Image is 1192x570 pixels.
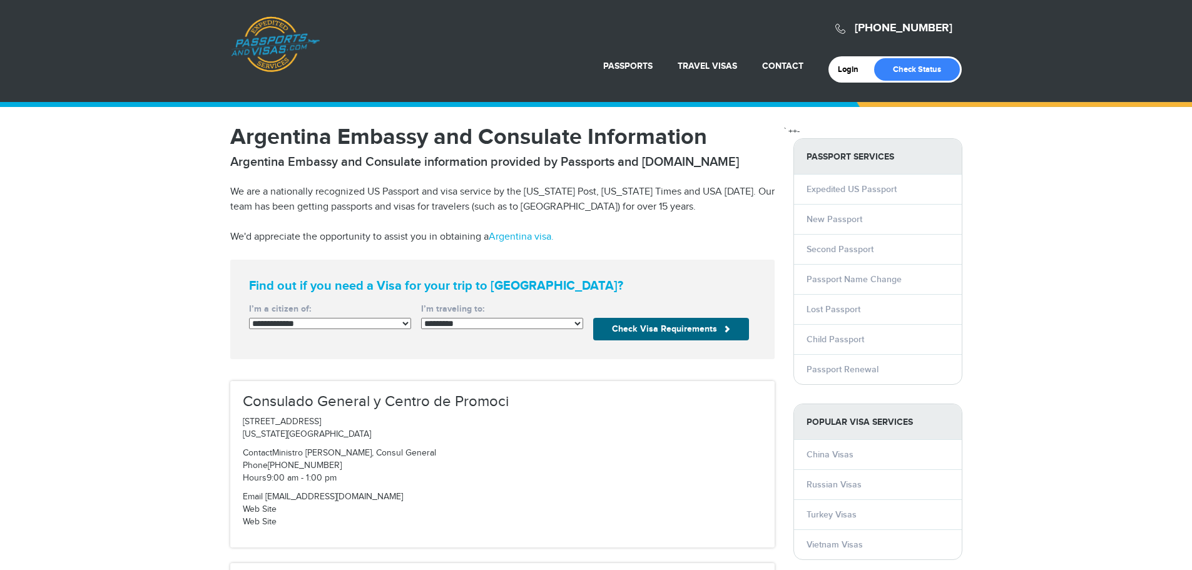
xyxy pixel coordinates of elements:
p: We are a nationally recognized US Passport and visa service by the [US_STATE] Post, [US_STATE] Ti... [230,185,775,215]
label: I’m a citizen of: [249,303,411,315]
a: [PHONE_NUMBER] [855,21,952,35]
a: Passport Renewal [807,364,879,375]
a: Lost Passport [807,304,860,315]
a: Expedited US Passport [807,184,897,195]
a: [EMAIL_ADDRESS][DOMAIN_NAME] [265,492,403,502]
a: Web Site [243,517,277,527]
strong: Popular Visa Services [794,404,962,440]
span: Contact [243,448,272,458]
a: Contact [762,61,803,71]
h2: Argentina Embassy and Consulate information provided by Passports and [DOMAIN_NAME] [230,155,775,170]
a: Passports [603,61,653,71]
h1: Argentina Embassy and Consulate Information [230,126,775,148]
h3: Consulado General y Centro de Promoci [243,394,762,410]
a: Travel Visas [678,61,737,71]
a: Argentina visa. [489,231,554,243]
a: Turkey Visas [807,509,857,520]
span: Hours [243,473,267,483]
strong: Find out if you need a Visa for your trip to [GEOGRAPHIC_DATA]? [249,278,756,293]
a: Vietnam Visas [807,539,863,550]
a: Passport Name Change [807,274,902,285]
label: I’m traveling to: [421,303,583,315]
a: Child Passport [807,334,864,345]
p: Ministro [PERSON_NAME], Consul General [PHONE_NUMBER] 9:00 am - 1:00 pm [243,447,762,485]
button: Check Visa Requirements [593,318,749,340]
a: Russian Visas [807,479,862,490]
a: Login [838,64,867,74]
p: We'd appreciate the opportunity to assist you in obtaining a [230,230,775,245]
a: Check Status [874,58,960,81]
a: New Passport [807,214,862,225]
p: [STREET_ADDRESS] [US_STATE][GEOGRAPHIC_DATA] [243,416,762,441]
span: Email [243,492,263,502]
a: Passports & [DOMAIN_NAME] [231,16,320,73]
a: Second Passport [807,244,874,255]
strong: PASSPORT SERVICES [794,139,962,175]
a: China Visas [807,449,853,460]
a: Web Site [243,504,277,514]
span: Phone [243,461,268,471]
